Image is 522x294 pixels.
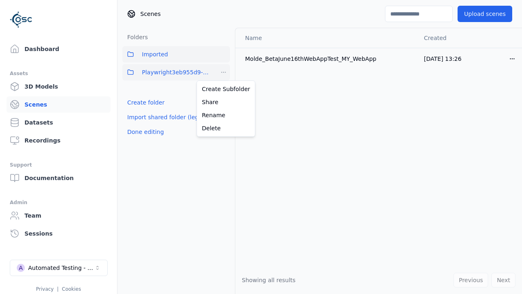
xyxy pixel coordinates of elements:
[199,96,253,109] a: Share
[199,122,253,135] a: Delete
[199,109,253,122] a: Rename
[199,82,253,96] a: Create Subfolder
